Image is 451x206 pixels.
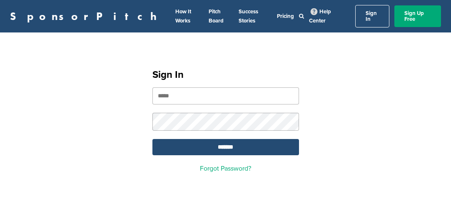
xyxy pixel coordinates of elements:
a: Sign Up Free [394,5,441,27]
a: Help Center [309,7,331,26]
h1: Sign In [152,67,299,82]
a: Success Stories [239,8,258,24]
a: Sign In [355,5,390,27]
a: Forgot Password? [200,164,251,173]
a: How It Works [175,8,191,24]
a: Pricing [277,13,294,20]
a: SponsorPitch [10,11,162,22]
a: Pitch Board [209,8,224,24]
